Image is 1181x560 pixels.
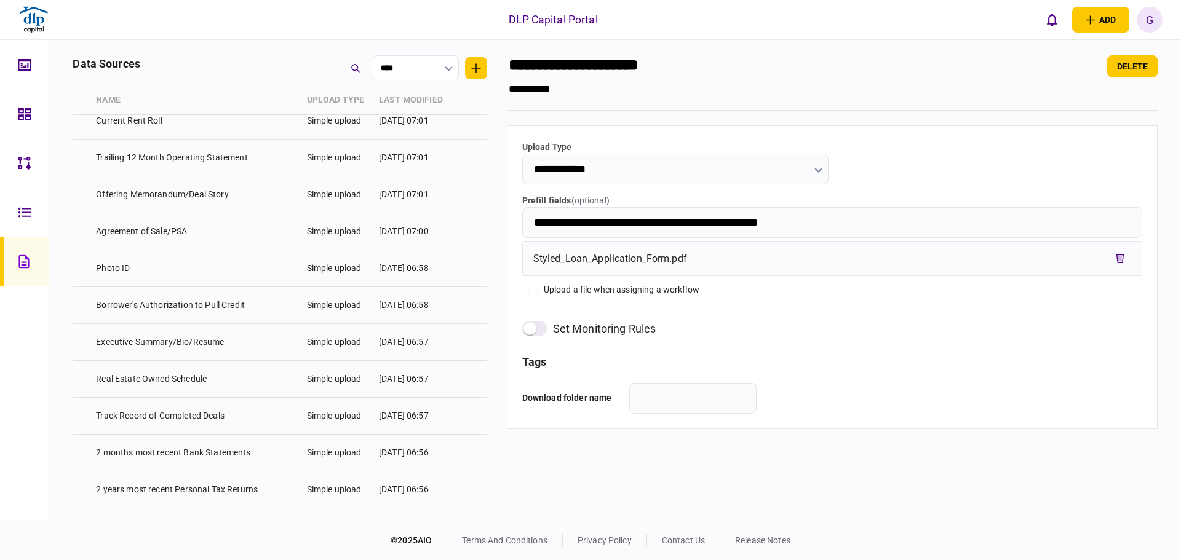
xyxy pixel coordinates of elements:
div: data sources [73,55,140,72]
td: Simple upload [301,471,373,508]
th: last modified [373,86,451,115]
td: [DATE] 06:58 [373,250,451,287]
td: Simple upload [301,103,373,140]
button: G [1137,7,1163,33]
td: Offering Memorandum/Deal Story [90,176,300,213]
td: [DATE] 06:56 [373,435,451,471]
button: open adding identity options [1072,7,1129,33]
a: terms and conditions [462,535,547,545]
label: prefill fields [522,194,1142,207]
td: [DATE] 06:57 [373,361,451,398]
td: [DATE] 06:57 [373,398,451,435]
a: release notes [735,535,790,545]
td: Agreement of Sale/PSA [90,213,300,250]
div: set monitoring rules [553,320,656,337]
div: Download folder name [522,383,621,414]
td: Borrower's Authorization to Pull Credit [90,287,300,324]
button: remove file [1110,248,1131,270]
button: open notifications list [1039,7,1065,33]
td: Additional Organization Documents [90,508,300,545]
label: Upload Type [522,141,829,154]
td: [DATE] 07:01 [373,140,451,176]
div: DLP Capital Portal [509,12,597,28]
input: prefill fields [522,207,1142,238]
td: Current Rent Roll [90,103,300,140]
a: contact us [662,535,705,545]
td: [DATE] 07:00 [373,213,451,250]
td: Real Estate Owned Schedule [90,361,300,398]
td: [DATE] 06:54 [373,508,451,545]
button: delete [1107,55,1158,77]
span: ( optional ) [571,195,610,205]
td: Trailing 12 Month Operating Statement [90,140,300,176]
td: [DATE] 06:56 [373,471,451,508]
td: Executive Summary/Bio/Resume [90,324,300,361]
td: Simple upload [301,324,373,361]
h3: tags [522,357,1142,368]
td: Simple upload [301,508,373,545]
td: 2 years most recent Personal Tax Returns [90,471,300,508]
td: [DATE] 07:01 [373,103,451,140]
div: Styled_Loan_Application_Form.pdf [533,251,687,266]
td: Simple upload [301,250,373,287]
img: client company logo [18,4,49,35]
div: © 2025 AIO [391,534,447,547]
td: Simple upload [301,213,373,250]
td: Simple upload [301,361,373,398]
td: Simple upload [301,398,373,435]
th: Name [90,86,300,115]
td: Simple upload [301,176,373,213]
td: [DATE] 07:01 [373,176,451,213]
input: Upload Type [522,154,829,184]
td: Track Record of Completed Deals [90,398,300,435]
td: Simple upload [301,140,373,176]
td: Simple upload [301,287,373,324]
td: Photo ID [90,250,300,287]
td: Simple upload [301,435,373,471]
td: [DATE] 06:58 [373,287,451,324]
a: privacy policy [578,535,632,545]
th: Upload Type [301,86,373,115]
td: 2 months most recent Bank Statements [90,435,300,471]
span: upload a file when assigning a workflow [544,283,699,296]
td: [DATE] 06:57 [373,324,451,361]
